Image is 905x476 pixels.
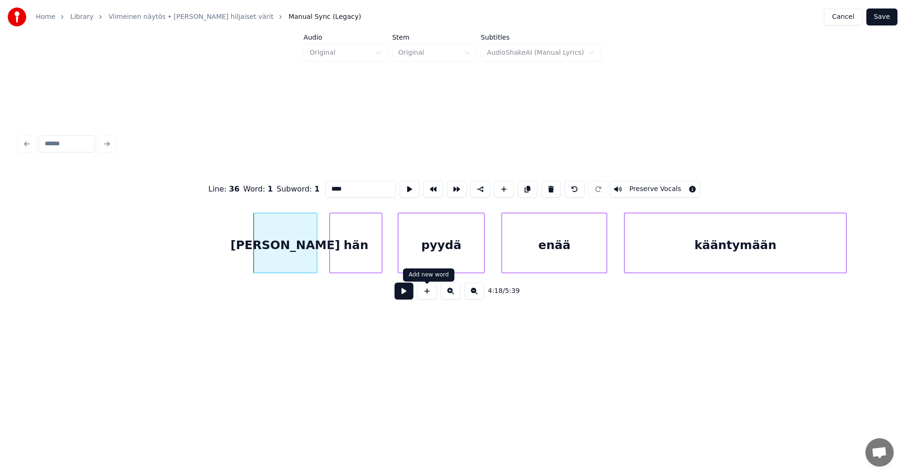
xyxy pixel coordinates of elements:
label: Stem [392,34,477,41]
span: 4:18 [488,286,502,296]
span: 5:39 [505,286,519,296]
button: Save [866,8,897,25]
a: Viimeinen näytös • [PERSON_NAME] hiljaiset värit [108,12,273,22]
a: Library [70,12,93,22]
label: Subtitles [481,34,601,41]
div: Subword : [277,184,320,195]
div: / [488,286,510,296]
div: Line : [208,184,239,195]
a: Home [36,12,55,22]
button: Toggle [610,181,700,198]
div: Add new word [409,271,449,279]
span: 1 [314,184,320,193]
span: 36 [229,184,239,193]
a: Avoin keskustelu [865,438,894,467]
span: 1 [268,184,273,193]
button: Cancel [824,8,862,25]
div: Word : [243,184,273,195]
label: Audio [304,34,388,41]
img: youka [8,8,26,26]
nav: breadcrumb [36,12,361,22]
span: Manual Sync (Legacy) [288,12,361,22]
